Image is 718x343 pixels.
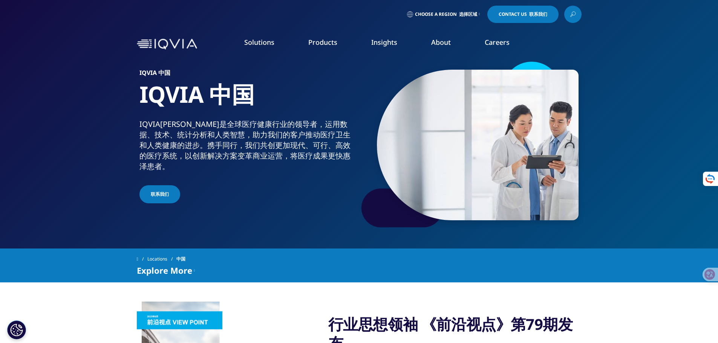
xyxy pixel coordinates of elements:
[139,119,356,172] div: IQVIA[PERSON_NAME]是全球医疗健康行业的领导者，运用数据、技术、统计分析和人类智慧，助力我们的客户推动医疗卫生和人类健康的进步。携手同行，我们共创更加现代、可行、高效的医疗系统，...
[151,191,169,198] span: 联系我们
[139,185,180,203] a: 联系我们
[137,266,192,275] span: Explore More
[200,26,582,62] nav: Primary
[139,80,356,119] h1: IQVIA 中国
[377,70,579,220] img: 051_doctors-reviewing-information-on-tablet.jpg
[431,38,451,47] a: About
[529,11,547,17] font: 联系我们
[147,252,176,266] a: Locations
[7,320,26,339] button: Cookie 设置
[459,11,477,17] font: 选择区域
[415,11,477,17] span: Choose a Region
[487,6,559,23] a: Contact Us 联系我们
[244,38,274,47] a: Solutions
[485,38,510,47] a: Careers
[176,252,185,266] span: 中国
[308,38,337,47] a: Products
[139,70,356,80] h6: IQVIA 中国
[499,12,547,17] span: Contact Us
[371,38,397,47] a: Insights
